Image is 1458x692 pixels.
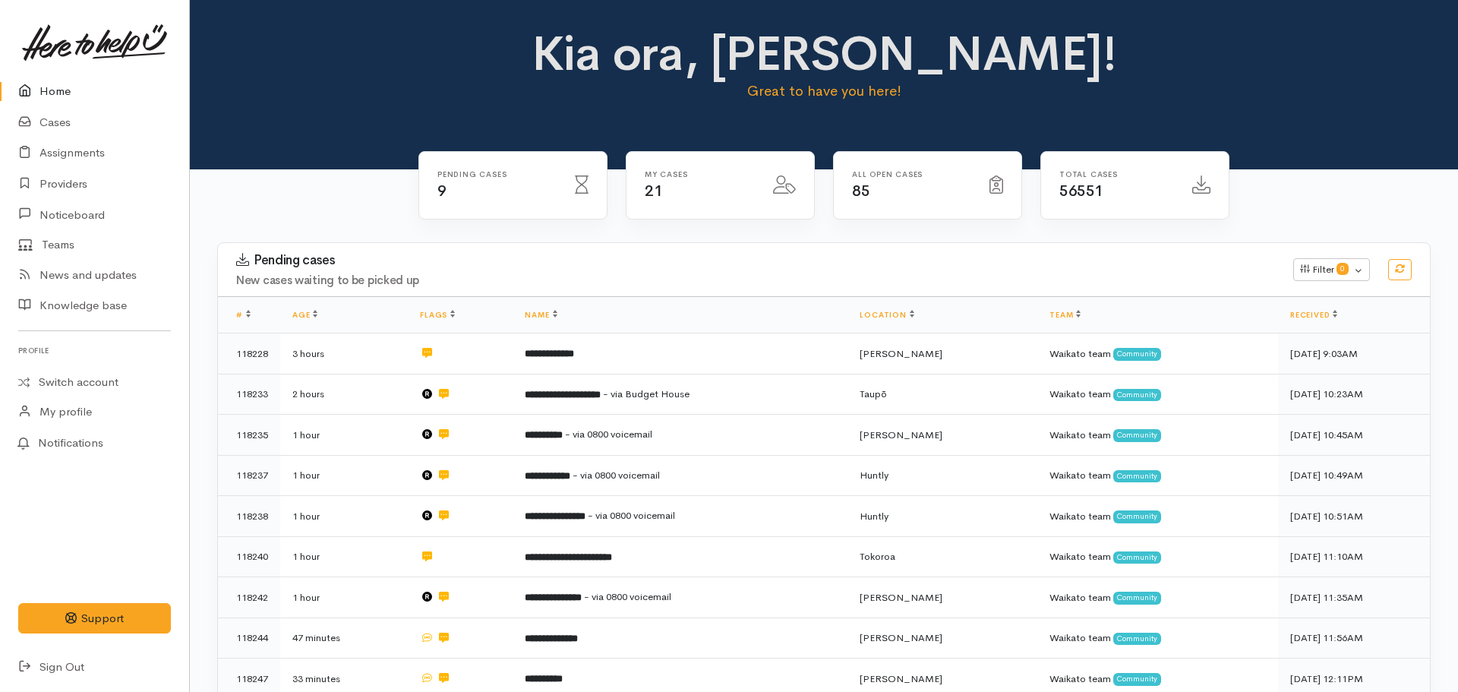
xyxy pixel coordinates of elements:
td: 2 hours [280,374,408,415]
td: 118228 [218,333,280,374]
span: [PERSON_NAME] [860,631,942,644]
td: [DATE] 11:35AM [1278,577,1430,618]
td: 1 hour [280,455,408,496]
td: 118235 [218,415,280,456]
h6: Profile [18,340,171,361]
td: [DATE] 10:49AM [1278,455,1430,496]
span: Tokoroa [860,550,895,563]
td: 1 hour [280,496,408,537]
td: 1 hour [280,577,408,618]
h4: New cases waiting to be picked up [236,274,1275,287]
a: Age [292,310,317,320]
td: Waikato team [1037,455,1278,496]
span: 85 [852,182,869,201]
span: - via 0800 voicemail [584,590,671,603]
span: - via 0800 voicemail [573,469,660,482]
span: - via Budget House [603,387,690,400]
td: [DATE] 11:10AM [1278,536,1430,577]
p: Great to have you here! [525,81,1123,102]
td: [DATE] 10:23AM [1278,374,1430,415]
span: [PERSON_NAME] [860,672,942,685]
span: [PERSON_NAME] [860,591,942,604]
td: Waikato team [1037,577,1278,618]
h6: All Open cases [852,170,971,179]
span: Community [1113,510,1161,523]
td: 118237 [218,455,280,496]
h3: Pending cases [236,253,1275,268]
td: 118238 [218,496,280,537]
h1: Kia ora, [PERSON_NAME]! [525,27,1123,81]
h6: My cases [645,170,755,179]
span: 21 [645,182,662,201]
td: 118244 [218,618,280,659]
span: Huntly [860,469,888,482]
span: Community [1113,633,1161,645]
td: [DATE] 10:51AM [1278,496,1430,537]
span: Huntly [860,510,888,523]
span: [PERSON_NAME] [860,428,942,441]
a: Name [525,310,557,320]
td: Waikato team [1037,536,1278,577]
td: Waikato team [1037,333,1278,374]
a: # [236,310,251,320]
span: Community [1113,429,1161,441]
a: Flags [420,310,455,320]
a: Received [1290,310,1337,320]
button: Filter0 [1293,258,1370,281]
span: [PERSON_NAME] [860,347,942,360]
span: - via 0800 voicemail [565,428,652,441]
td: [DATE] 11:56AM [1278,618,1430,659]
span: Community [1113,592,1161,604]
span: 0 [1336,263,1349,275]
span: 56551 [1059,182,1103,201]
td: Waikato team [1037,415,1278,456]
td: [DATE] 9:03AM [1278,333,1430,374]
span: Community [1113,389,1161,401]
td: Waikato team [1037,374,1278,415]
span: 9 [437,182,447,201]
span: Taupō [860,387,887,400]
td: 3 hours [280,333,408,374]
td: Waikato team [1037,618,1278,659]
span: - via 0800 voicemail [588,509,675,522]
h6: Pending cases [437,170,557,179]
a: Team [1049,310,1081,320]
td: Waikato team [1037,496,1278,537]
span: Community [1113,348,1161,360]
h6: Total cases [1059,170,1174,179]
td: 47 minutes [280,618,408,659]
span: Community [1113,673,1161,685]
td: [DATE] 10:45AM [1278,415,1430,456]
td: 118240 [218,536,280,577]
td: 118242 [218,577,280,618]
td: 1 hour [280,536,408,577]
a: Location [860,310,914,320]
button: Support [18,603,171,634]
span: Community [1113,470,1161,482]
td: 118233 [218,374,280,415]
td: 1 hour [280,415,408,456]
span: Community [1113,551,1161,564]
